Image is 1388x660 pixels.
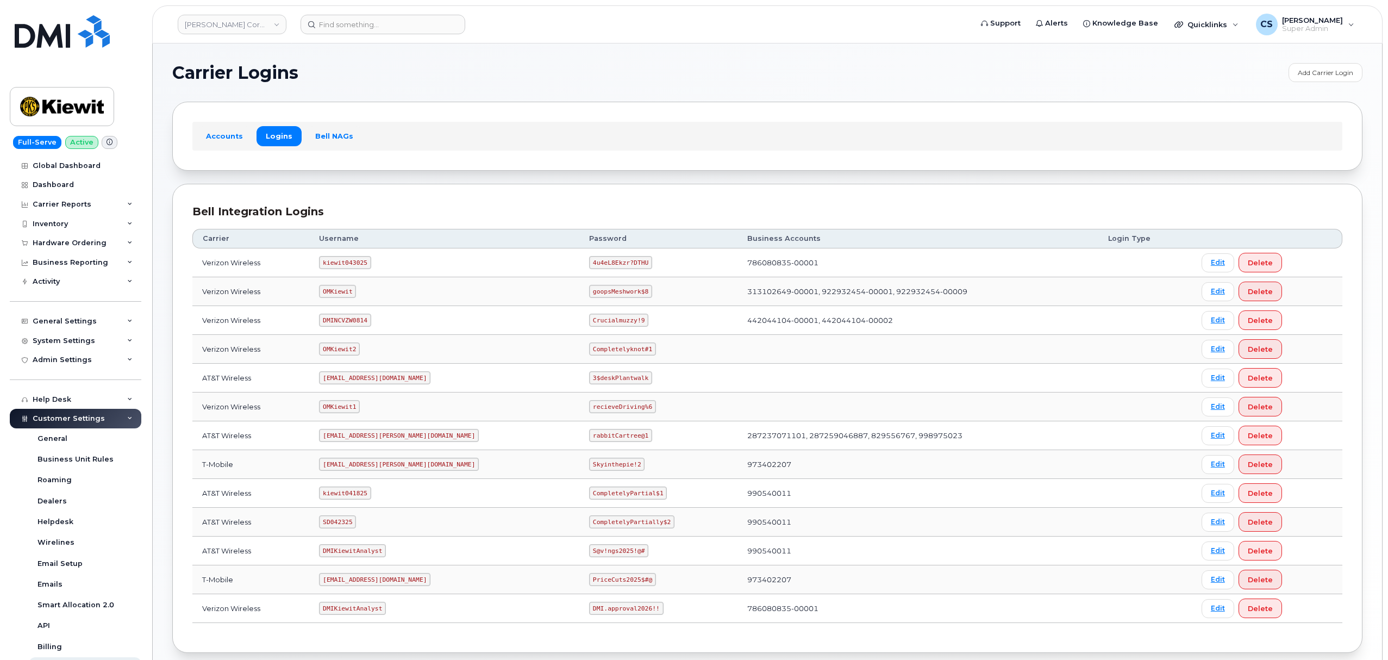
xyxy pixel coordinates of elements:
span: Delete [1248,603,1273,614]
code: OMKiewit2 [319,343,360,356]
a: Edit [1202,599,1234,618]
td: Verizon Wireless [192,306,309,335]
button: Delete [1239,454,1282,474]
a: Edit [1202,340,1234,359]
th: Username [309,229,579,248]
td: 990540011 [737,479,1098,508]
td: AT&T Wireless [192,537,309,565]
code: S@v!ngs2025!@# [589,544,648,557]
a: Edit [1202,369,1234,388]
td: Verizon Wireless [192,277,309,306]
code: DMINCVZW0814 [319,314,371,327]
code: 3$deskPlantwalk [589,371,652,384]
code: Completelyknot#1 [589,343,656,356]
code: [EMAIL_ADDRESS][PERSON_NAME][DOMAIN_NAME] [319,429,479,442]
td: Verizon Wireless [192,335,309,364]
td: AT&T Wireless [192,421,309,450]
button: Delete [1239,426,1282,445]
td: 973402207 [737,450,1098,479]
a: Logins [257,126,302,146]
span: Delete [1248,546,1273,556]
code: rabbitCartree@1 [589,429,652,442]
td: 990540011 [737,537,1098,565]
th: Business Accounts [737,229,1098,248]
td: 973402207 [737,565,1098,594]
td: 786080835-00001 [737,594,1098,623]
button: Delete [1239,512,1282,532]
td: Verizon Wireless [192,248,309,277]
td: 313102649-00001, 922932454-00001, 922932454-00009 [737,277,1098,306]
span: Delete [1248,488,1273,499]
code: kiewit043025 [319,256,371,269]
td: AT&T Wireless [192,479,309,508]
a: Edit [1202,282,1234,301]
button: Delete [1239,282,1282,301]
button: Delete [1239,310,1282,330]
td: AT&T Wireless [192,364,309,393]
span: Delete [1248,344,1273,354]
td: T-Mobile [192,450,309,479]
code: 4u4eL8Ekzr?DTHU [589,256,652,269]
td: T-Mobile [192,565,309,594]
iframe: Messenger Launcher [1341,613,1380,652]
a: Accounts [197,126,252,146]
span: Delete [1248,402,1273,412]
th: Login Type [1098,229,1192,248]
span: Delete [1248,575,1273,585]
a: Edit [1202,484,1234,503]
a: Edit [1202,397,1234,416]
button: Delete [1239,599,1282,618]
a: Edit [1202,455,1234,474]
code: DMI.approval2026!! [589,602,663,615]
code: Skyinthepie!2 [589,458,645,471]
code: CompletelyPartially$2 [589,515,674,528]
button: Delete [1239,368,1282,388]
th: Carrier [192,229,309,248]
code: SD042325 [319,515,356,528]
code: [EMAIL_ADDRESS][DOMAIN_NAME] [319,371,430,384]
td: 786080835-00001 [737,248,1098,277]
a: Edit [1202,570,1234,589]
code: recieveDriving%6 [589,400,656,413]
button: Delete [1239,570,1282,589]
code: DMIKiewitAnalyst [319,544,386,557]
a: Edit [1202,513,1234,532]
button: Delete [1239,483,1282,503]
button: Delete [1239,397,1282,416]
span: Carrier Logins [172,65,298,81]
code: goopsMeshwork$8 [589,285,652,298]
code: CompletelyPartial$1 [589,487,667,500]
a: Bell NAGs [306,126,362,146]
span: Delete [1248,258,1273,268]
td: Verizon Wireless [192,393,309,421]
td: 287237071101, 287259046887, 829556767, 998975023 [737,421,1098,450]
code: Crucialmuzzy!9 [589,314,648,327]
a: Add Carrier Login [1289,63,1362,82]
th: Password [579,229,737,248]
span: Delete [1248,431,1273,441]
a: Edit [1202,541,1234,561]
td: 442044104-00001, 442044104-00002 [737,306,1098,335]
span: Delete [1248,287,1273,297]
code: DMIKiewitAnalyst [319,602,386,615]
button: Delete [1239,541,1282,561]
span: Delete [1248,517,1273,527]
a: Edit [1202,426,1234,445]
code: [EMAIL_ADDRESS][DOMAIN_NAME] [319,573,430,586]
code: [EMAIL_ADDRESS][PERSON_NAME][DOMAIN_NAME] [319,458,479,471]
button: Delete [1239,339,1282,359]
span: Delete [1248,315,1273,326]
td: AT&T Wireless [192,508,309,537]
a: Edit [1202,253,1234,272]
code: OMKiewit1 [319,400,360,413]
div: Bell Integration Logins [192,204,1342,220]
code: PriceCuts2025$#@ [589,573,656,586]
td: Verizon Wireless [192,594,309,623]
a: Edit [1202,311,1234,330]
span: Delete [1248,373,1273,383]
code: kiewit041825 [319,487,371,500]
button: Delete [1239,253,1282,272]
span: Delete [1248,459,1273,470]
td: 990540011 [737,508,1098,537]
code: OMKiewit [319,285,356,298]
